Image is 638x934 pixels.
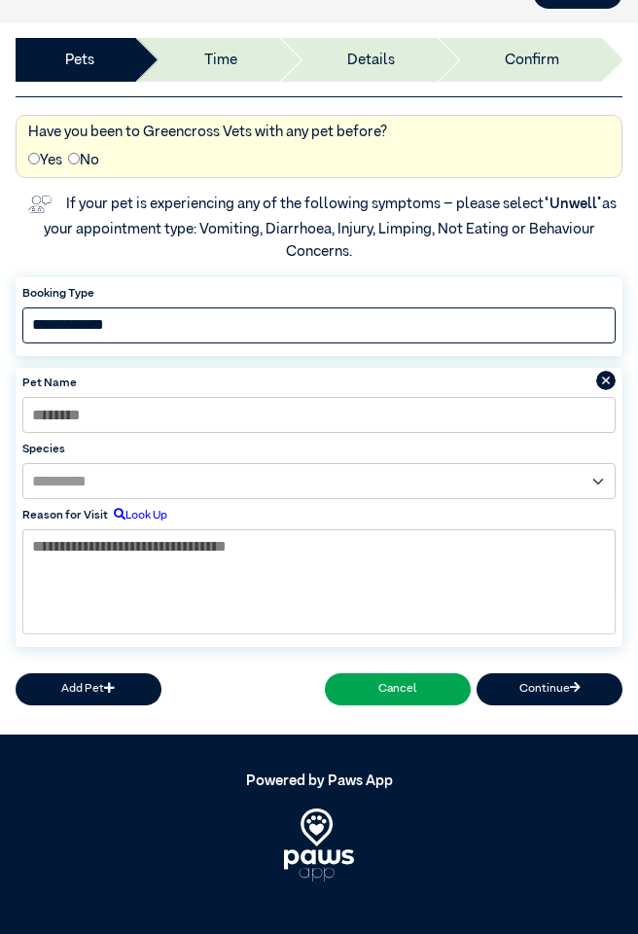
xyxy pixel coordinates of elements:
[44,197,620,259] label: If your pet is experiencing any of the following symptoms – please select as your appointment typ...
[28,122,387,144] label: Have you been to Greencross Vets with any pet before?
[22,441,616,458] label: Species
[16,772,623,790] h5: Powered by Paws App
[28,150,62,172] label: Yes
[65,50,94,72] a: Pets
[284,808,354,881] img: PawsApp
[22,285,616,303] label: Booking Type
[544,197,602,211] span: “Unwell”
[28,153,40,164] input: Yes
[22,507,108,524] label: Reason for Visit
[22,375,616,392] label: Pet Name
[68,153,80,164] input: No
[68,150,99,172] label: No
[325,673,471,705] button: Cancel
[22,190,57,219] img: vet
[477,673,622,705] button: Continue
[108,507,167,524] label: Look Up
[16,673,161,705] button: Add Pet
